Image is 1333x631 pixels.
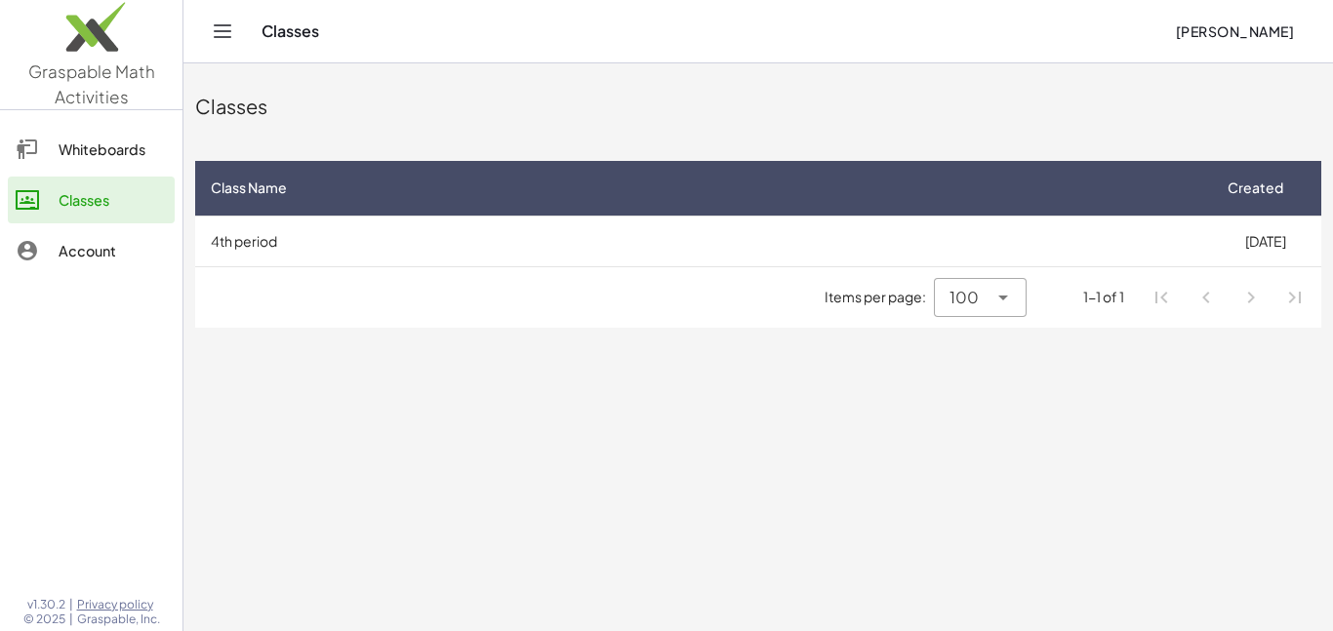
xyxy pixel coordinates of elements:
[825,287,934,307] span: Items per page:
[195,93,1321,120] div: Classes
[195,216,1209,266] td: 4th period
[59,239,167,262] div: Account
[69,611,73,627] span: |
[59,138,167,161] div: Whiteboards
[77,597,160,612] a: Privacy policy
[23,611,65,627] span: © 2025
[8,177,175,223] a: Classes
[8,227,175,274] a: Account
[1083,287,1124,307] div: 1-1 of 1
[69,597,73,612] span: |
[207,16,238,47] button: Toggle navigation
[28,60,155,107] span: Graspable Math Activities
[1209,216,1321,266] td: [DATE]
[59,188,167,212] div: Classes
[949,286,979,309] span: 100
[1228,177,1283,198] span: Created
[1159,14,1310,49] button: [PERSON_NAME]
[8,126,175,173] a: Whiteboards
[77,611,160,627] span: Graspable, Inc.
[1175,22,1294,40] span: [PERSON_NAME]
[211,177,287,198] span: Class Name
[27,597,65,612] span: v1.30.2
[1140,275,1317,320] nav: Pagination Navigation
